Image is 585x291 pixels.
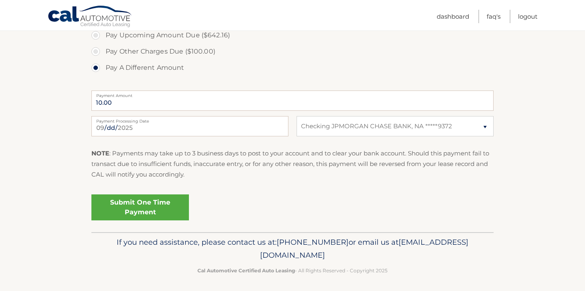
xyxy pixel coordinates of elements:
p: - All Rights Reserved - Copyright 2025 [97,266,488,275]
label: Pay Other Charges Due ($100.00) [91,43,494,60]
a: Logout [518,10,537,23]
span: [PHONE_NUMBER] [277,237,349,247]
label: Payment Amount [91,91,494,97]
a: Submit One Time Payment [91,194,189,220]
label: Payment Processing Date [91,116,288,123]
span: [EMAIL_ADDRESS][DOMAIN_NAME] [260,237,468,260]
input: Payment Amount [91,91,494,111]
a: Cal Automotive [48,5,133,29]
strong: Cal Automotive Certified Auto Leasing [197,267,295,274]
label: Pay A Different Amount [91,60,494,76]
a: Dashboard [437,10,469,23]
input: Payment Date [91,116,288,136]
a: FAQ's [487,10,500,23]
p: If you need assistance, please contact us at: or email us at [97,236,488,262]
strong: NOTE [91,149,109,157]
label: Pay Upcoming Amount Due ($642.16) [91,27,494,43]
p: : Payments may take up to 3 business days to post to your account and to clear your bank account.... [91,148,494,180]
